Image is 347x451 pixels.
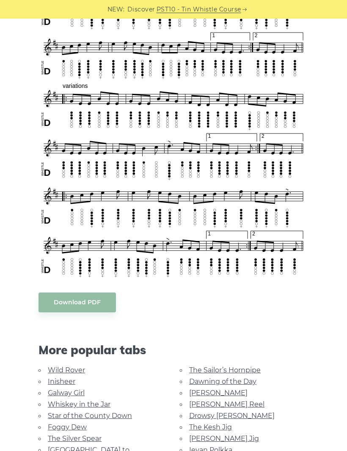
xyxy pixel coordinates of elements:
[189,435,259,443] a: [PERSON_NAME] Jig
[39,343,308,357] span: More popular tabs
[127,5,155,14] span: Discover
[48,423,87,431] a: Foggy Dew
[157,5,241,14] a: PST10 - Tin Whistle Course
[48,389,85,397] a: Galway Girl
[48,435,102,443] a: The Silver Spear
[189,412,275,420] a: Drowsy [PERSON_NAME]
[48,366,85,374] a: Wild Rover
[189,366,261,374] a: The Sailor’s Hornpipe
[189,389,248,397] a: [PERSON_NAME]
[48,412,132,420] a: Star of the County Down
[189,423,232,431] a: The Kesh Jig
[48,377,75,385] a: Inisheer
[39,292,116,312] a: Download PDF
[189,377,256,385] a: Dawning of the Day
[189,400,264,408] a: [PERSON_NAME] Reel
[107,5,125,14] span: NEW:
[48,400,110,408] a: Whiskey in the Jar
